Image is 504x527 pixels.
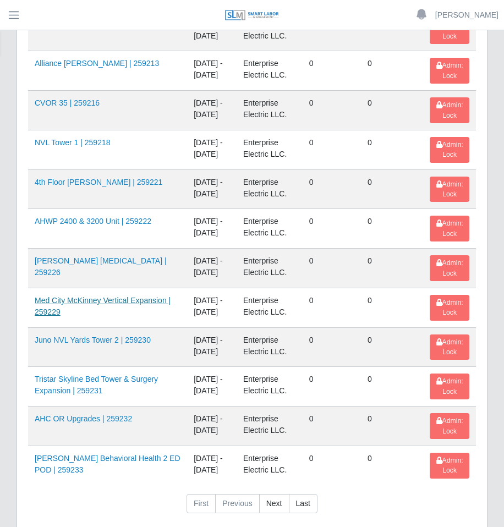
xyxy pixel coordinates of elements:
a: AHC OR Upgrades | 259232 [35,414,132,423]
td: 0 [361,446,423,485]
td: 0 [303,12,361,51]
td: 0 [361,209,423,249]
td: 0 [303,249,361,288]
td: 0 [361,327,423,367]
td: Enterprise Electric LLC. [237,288,303,327]
td: 0 [361,288,423,327]
a: AHWP 2400 & 3200 Unit | 259222 [35,217,151,226]
a: Juno NVL Yards Tower 2 | 259230 [35,336,151,344]
td: 0 [361,12,423,51]
td: Enterprise Electric LLC. [237,327,303,367]
td: 0 [303,327,361,367]
img: SLM Logo [224,9,280,21]
td: Enterprise Electric LLC. [237,407,303,446]
a: Next [259,494,289,514]
a: Med City McKinney Vertical Expansion | 259229 [35,296,171,316]
td: 0 [303,91,361,130]
td: [DATE] - [DATE] [187,91,237,130]
td: 0 [303,367,361,407]
td: [DATE] - [DATE] [187,130,237,169]
span: Admin: Lock [436,417,463,435]
td: [DATE] - [DATE] [187,367,237,407]
td: 0 [303,130,361,169]
td: [DATE] - [DATE] [187,12,237,51]
td: [DATE] - [DATE] [187,446,237,485]
td: [DATE] - [DATE] [187,407,237,446]
span: Admin: Lock [436,259,463,277]
nav: pagination [28,494,476,523]
td: 0 [303,288,361,327]
span: Admin: Lock [436,219,463,237]
td: 0 [361,367,423,407]
td: Enterprise Electric LLC. [237,91,303,130]
button: Admin: Lock [430,137,469,163]
a: [PERSON_NAME] [435,9,498,21]
td: [DATE] - [DATE] [187,288,237,327]
span: Admin: Lock [436,141,463,158]
td: Enterprise Electric LLC. [237,209,303,249]
td: Enterprise Electric LLC. [237,130,303,169]
td: [DATE] - [DATE] [187,327,237,367]
a: Alliance [PERSON_NAME] | 259213 [35,59,159,68]
td: 0 [303,407,361,446]
a: 4th Floor [PERSON_NAME] | 259221 [35,178,162,186]
td: Enterprise Electric LLC. [237,12,303,51]
a: CVOR 35 | 259216 [35,98,100,107]
td: [DATE] - [DATE] [187,249,237,288]
a: [PERSON_NAME] [MEDICAL_DATA] | 259226 [35,256,167,277]
a: Last [289,494,317,514]
span: Admin: Lock [436,338,463,356]
td: Enterprise Electric LLC. [237,367,303,407]
td: 0 [361,130,423,169]
td: Enterprise Electric LLC. [237,249,303,288]
td: 0 [361,407,423,446]
button: Admin: Lock [430,295,469,321]
a: NVL Tower 1 | 259218 [35,138,111,147]
span: Admin: Lock [436,299,463,316]
td: 0 [361,51,423,91]
span: Admin: Lock [436,457,463,474]
span: Admin: Lock [436,101,463,119]
button: Admin: Lock [430,255,469,281]
td: 0 [361,91,423,130]
td: Enterprise Electric LLC. [237,51,303,91]
td: 0 [361,169,423,209]
button: Admin: Lock [430,453,469,479]
td: [DATE] - [DATE] [187,209,237,249]
a: Tristar Skyline Bed Tower & Surgery Expansion | 259231 [35,375,158,395]
td: 0 [361,249,423,288]
td: Enterprise Electric LLC. [237,169,303,209]
td: 0 [303,209,361,249]
button: Admin: Lock [430,413,469,439]
button: Admin: Lock [430,58,469,84]
button: Admin: Lock [430,216,469,241]
td: 0 [303,51,361,91]
button: Admin: Lock [430,19,469,45]
span: Admin: Lock [436,62,463,79]
button: Admin: Lock [430,177,469,202]
td: 0 [303,446,361,485]
span: Admin: Lock [436,180,463,198]
button: Admin: Lock [430,97,469,123]
span: Admin: Lock [436,377,463,395]
button: Admin: Lock [430,374,469,399]
button: Admin: Lock [430,334,469,360]
td: Enterprise Electric LLC. [237,446,303,485]
a: [PERSON_NAME] Behavioral Health 2 ED POD | 259233 [35,454,180,474]
td: [DATE] - [DATE] [187,169,237,209]
td: 0 [303,169,361,209]
td: [DATE] - [DATE] [187,51,237,91]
